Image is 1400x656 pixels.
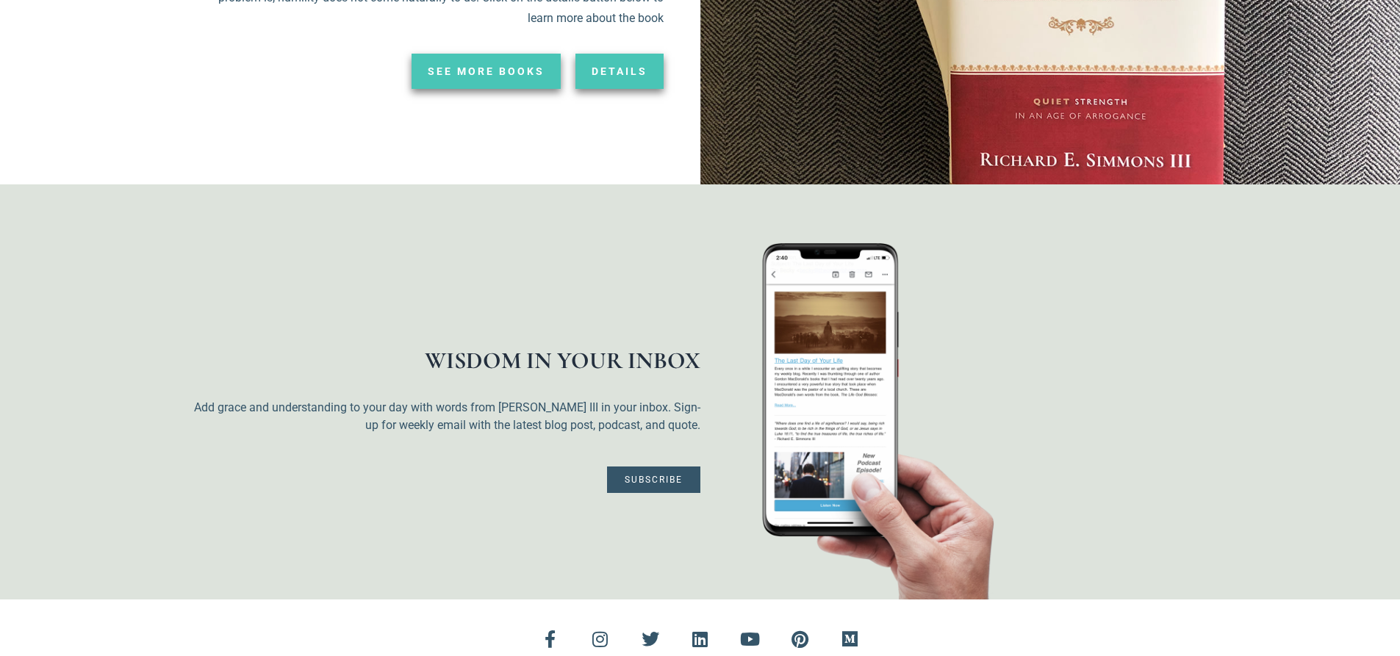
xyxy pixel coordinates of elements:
[412,54,561,89] a: See More Books
[575,54,664,89] a: Details
[193,399,700,434] p: Add grace and understanding to your day with words from [PERSON_NAME] III in your inbox. Sign-up ...
[625,475,683,484] span: Subscribe
[607,466,700,493] a: Subscribe
[592,66,647,76] span: Details
[193,349,700,372] h1: WISDOM IN YOUR INBOX
[428,66,545,76] span: See More Books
